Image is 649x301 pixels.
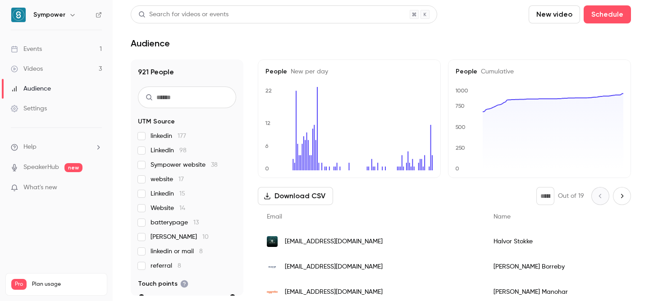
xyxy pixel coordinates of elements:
[455,124,466,130] text: 500
[202,234,209,240] span: 10
[211,162,218,168] span: 38
[138,10,229,19] div: Search for videos or events
[151,160,218,169] span: Sympower website
[178,133,186,139] span: 177
[265,143,269,149] text: 6
[151,261,181,270] span: referral
[138,279,188,288] span: Touch points
[151,218,199,227] span: batterypage
[151,132,186,141] span: linkedin
[23,183,57,192] span: What's new
[33,10,65,19] h6: Sympower
[11,45,42,54] div: Events
[265,87,272,94] text: 22
[558,192,584,201] p: Out of 19
[285,262,383,272] span: [EMAIL_ADDRESS][DOMAIN_NAME]
[285,287,383,297] span: [EMAIL_ADDRESS][DOMAIN_NAME]
[151,175,184,184] span: website
[11,279,27,290] span: Pro
[287,68,328,75] span: New per day
[64,163,82,172] span: new
[11,8,26,22] img: Sympower
[151,204,185,213] span: Website
[138,67,236,78] h1: 921 People
[193,219,199,226] span: 13
[11,104,47,113] div: Settings
[267,214,282,220] span: Email
[265,67,433,76] h5: People
[139,294,144,300] div: min
[151,233,209,242] span: [PERSON_NAME]
[199,248,203,255] span: 8
[584,5,631,23] button: Schedule
[613,187,631,205] button: Next page
[529,5,580,23] button: New video
[285,237,383,246] span: [EMAIL_ADDRESS][DOMAIN_NAME]
[11,64,43,73] div: Videos
[11,142,102,152] li: help-dropdown-opener
[179,205,185,211] span: 14
[131,38,170,49] h1: Audience
[179,147,187,154] span: 98
[456,67,623,76] h5: People
[151,247,203,256] span: linkedin or mail
[456,145,465,151] text: 250
[267,236,278,247] img: eco-stor.no
[258,187,333,205] button: Download CSV
[23,163,59,172] a: SpeakerHub
[178,263,181,269] span: 8
[32,281,101,288] span: Plan usage
[138,117,175,126] span: UTM Source
[230,294,235,300] div: max
[265,120,270,126] text: 12
[484,254,639,279] div: [PERSON_NAME] Borreby
[151,189,185,198] span: Linkedin
[91,184,102,192] iframe: Noticeable Trigger
[11,84,51,93] div: Audience
[151,146,187,155] span: LinkedIn
[484,229,639,254] div: Halvor Stokke
[455,103,465,109] text: 750
[494,214,511,220] span: Name
[179,191,185,197] span: 15
[455,87,468,94] text: 1000
[267,261,278,272] img: bluetopsolar.com
[23,142,37,152] span: Help
[265,165,269,172] text: 0
[477,68,514,75] span: Cumulative
[178,176,184,182] span: 17
[455,165,459,172] text: 0
[267,287,278,297] img: aggreko.com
